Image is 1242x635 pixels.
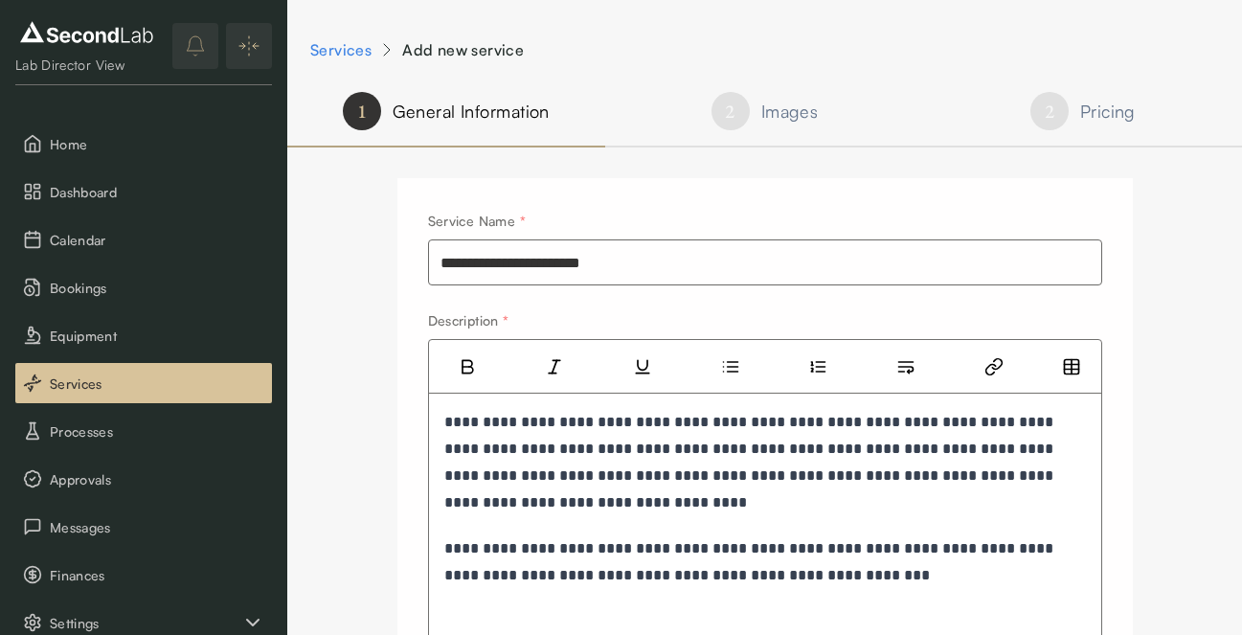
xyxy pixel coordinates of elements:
[226,23,272,69] button: Expand/Collapse sidebar
[605,77,923,147] button: Images
[428,213,527,229] label: Service Name
[50,565,264,585] span: Finances
[15,171,272,212] button: Dashboard
[623,350,662,384] button: Toggle underline
[1045,98,1054,125] h6: 2
[725,98,734,125] h6: 2
[924,77,1242,147] button: Pricing
[15,124,272,164] button: Home
[50,469,264,489] span: Approvals
[310,38,372,61] a: Services
[711,350,750,384] button: Toggle bullet list
[15,17,158,48] img: logo
[50,134,264,154] span: Home
[15,555,272,595] button: Finances
[287,77,605,147] button: General Information
[50,182,264,202] span: Dashboard
[15,459,272,499] button: Approvals
[172,23,218,69] button: notifications
[799,350,837,384] button: Toggle ordered list
[15,363,272,403] button: Services
[15,267,272,307] button: Bookings
[15,411,272,451] button: Processes
[15,56,158,75] div: Lab Director View
[50,326,264,346] span: Equipment
[50,421,264,442] span: Processes
[50,374,264,394] span: Services
[975,350,1013,384] button: Toggle link
[357,98,367,125] h6: 1
[15,315,272,355] button: Equipment
[50,517,264,537] span: Messages
[15,507,272,547] button: Messages
[448,350,486,384] button: Toggle bold
[887,350,925,384] button: Toggle hard break
[15,219,272,260] button: Calendar
[535,350,574,384] button: Toggle italic
[428,312,509,329] label: Description
[402,38,524,61] div: Add new service
[50,278,264,298] span: Bookings
[50,613,241,633] span: Settings
[50,230,264,250] span: Calendar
